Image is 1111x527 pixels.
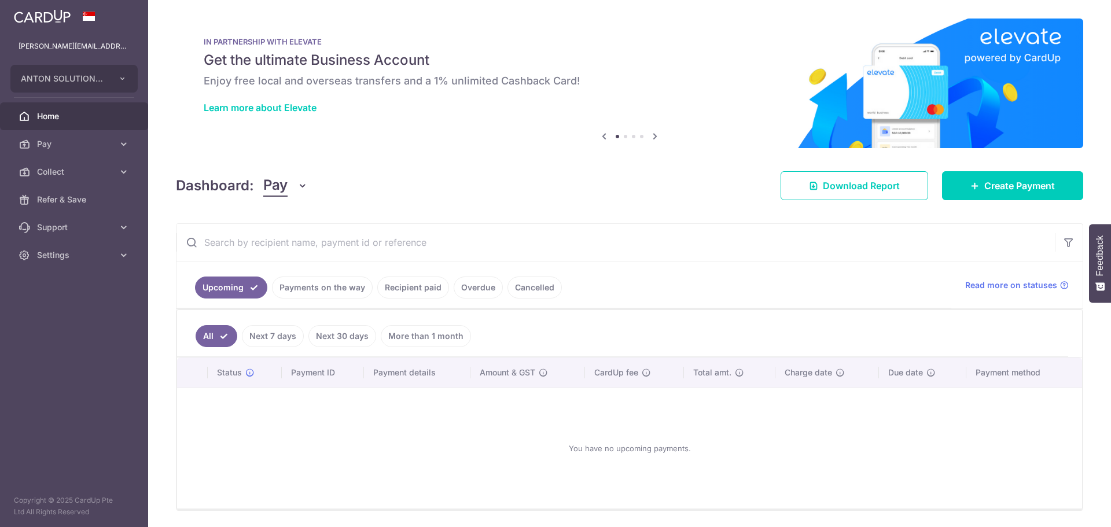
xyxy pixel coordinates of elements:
[823,179,900,193] span: Download Report
[21,73,106,84] span: ANTON SOLUTIONS GRP PTE. LTD.
[263,175,308,197] button: Pay
[217,367,242,378] span: Status
[37,138,113,150] span: Pay
[176,19,1083,148] img: Renovation banner
[1089,224,1111,303] button: Feedback - Show survey
[965,279,1069,291] a: Read more on statuses
[507,277,562,298] a: Cancelled
[37,110,113,122] span: Home
[195,277,267,298] a: Upcoming
[37,194,113,205] span: Refer & Save
[377,277,449,298] a: Recipient paid
[693,367,731,378] span: Total amt.
[204,74,1055,88] h6: Enjoy free local and overseas transfers and a 1% unlimited Cashback Card!
[308,325,376,347] a: Next 30 days
[594,367,638,378] span: CardUp fee
[282,358,364,388] th: Payment ID
[966,358,1082,388] th: Payment method
[204,102,317,113] a: Learn more about Elevate
[37,222,113,233] span: Support
[480,367,535,378] span: Amount & GST
[984,179,1055,193] span: Create Payment
[1095,235,1105,276] span: Feedback
[1037,492,1099,521] iframe: Opens a widget where you can find more information
[381,325,471,347] a: More than 1 month
[263,175,288,197] span: Pay
[19,40,130,52] p: [PERSON_NAME][EMAIL_ADDRESS][PERSON_NAME][DOMAIN_NAME]
[454,277,503,298] a: Overdue
[176,175,254,196] h4: Dashboard:
[942,171,1083,200] a: Create Payment
[204,51,1055,69] h5: Get the ultimate Business Account
[10,65,138,93] button: ANTON SOLUTIONS GRP PTE. LTD.
[781,171,928,200] a: Download Report
[14,9,71,23] img: CardUp
[272,277,373,298] a: Payments on the way
[965,279,1057,291] span: Read more on statuses
[191,397,1068,499] div: You have no upcoming payments.
[242,325,304,347] a: Next 7 days
[176,224,1055,261] input: Search by recipient name, payment id or reference
[204,37,1055,46] p: IN PARTNERSHIP WITH ELEVATE
[364,358,470,388] th: Payment details
[37,249,113,261] span: Settings
[785,367,832,378] span: Charge date
[888,367,923,378] span: Due date
[37,166,113,178] span: Collect
[196,325,237,347] a: All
